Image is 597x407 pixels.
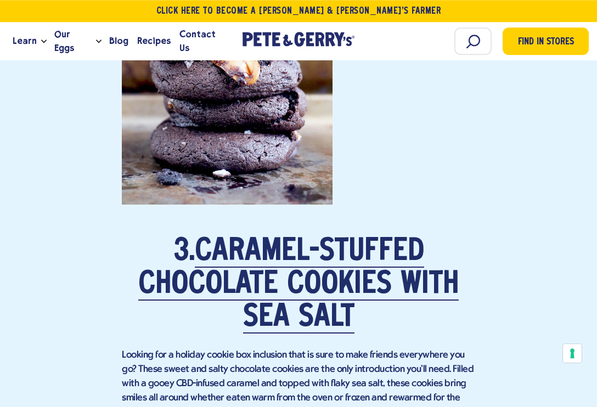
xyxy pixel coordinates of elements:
[54,27,92,55] span: Our Eggs
[563,344,582,363] button: Your consent preferences for tracking technologies
[138,237,459,333] a: Caramel-Stuffed Chocolate Cookies with Sea Salt
[137,34,171,48] span: Recipes
[41,39,47,43] button: Open the dropdown menu for Learn
[122,235,475,334] h2: 3.
[105,26,133,56] a: Blog
[454,27,492,55] input: Search
[109,34,128,48] span: Blog
[518,35,574,50] span: Find in Stores
[133,26,175,56] a: Recipes
[175,26,232,56] a: Contact Us
[8,26,41,56] a: Learn
[179,27,227,55] span: Contact Us
[13,34,37,48] span: Learn
[96,39,102,43] button: Open the dropdown menu for Our Eggs
[503,27,589,55] a: Find in Stores
[50,26,96,56] a: Our Eggs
